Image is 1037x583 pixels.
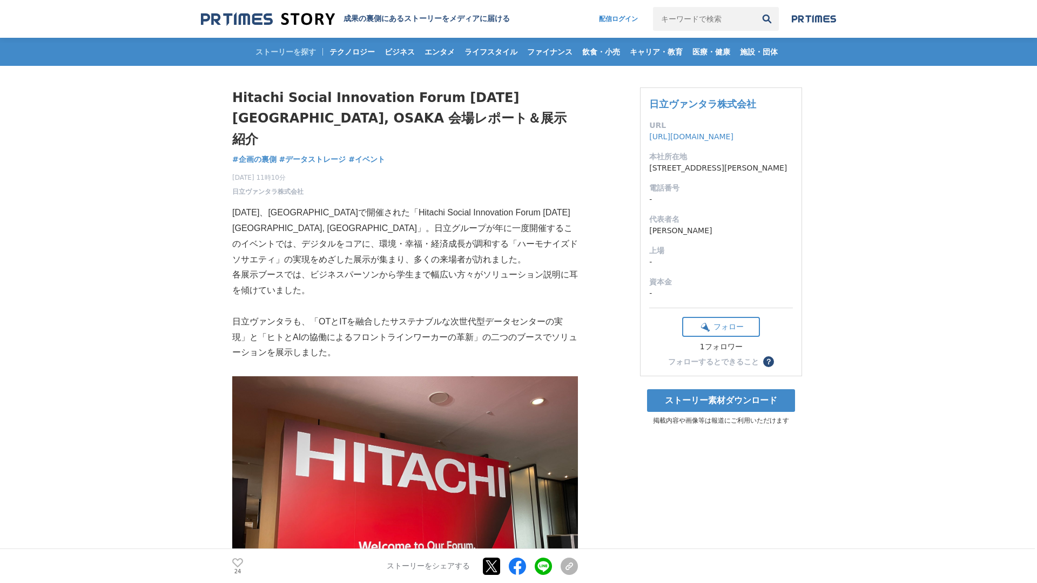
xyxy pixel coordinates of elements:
[279,154,346,164] span: #データストレージ
[420,38,459,66] a: エンタメ
[682,342,760,352] div: 1フォロワー
[460,47,522,57] span: ライフスタイル
[792,15,836,23] img: prtimes
[649,120,793,131] dt: URL
[649,256,793,268] dd: -
[279,154,346,165] a: #データストレージ
[649,288,793,299] dd: -
[649,194,793,205] dd: -
[649,151,793,162] dt: 本社所在地
[380,47,419,57] span: ビジネス
[688,38,735,66] a: 医療・健康
[588,7,649,31] a: 配信ログイン
[523,38,577,66] a: ファイナンス
[649,162,793,174] dd: [STREET_ADDRESS][PERSON_NAME]
[649,132,733,141] a: [URL][DOMAIN_NAME]
[578,47,624,57] span: 飲食・小売
[649,225,793,236] dd: [PERSON_NAME]
[232,173,304,182] span: [DATE] 11時10分
[578,38,624,66] a: 飲食・小売
[232,205,578,267] p: [DATE]、[GEOGRAPHIC_DATA]で開催された「Hitachi Social Innovation Forum [DATE] [GEOGRAPHIC_DATA], [GEOGRAP...
[232,87,578,150] h1: Hitachi Social Innovation Forum [DATE] [GEOGRAPHIC_DATA], OSAKA 会場レポート＆展示紹介
[763,356,774,367] button: ？
[649,182,793,194] dt: 電話番号
[523,47,577,57] span: ファイナンス
[344,14,510,24] h2: 成果の裏側にあるストーリーをメディアに届ける
[649,214,793,225] dt: 代表者名
[736,38,782,66] a: 施設・団体
[232,314,578,361] p: 日立ヴァンタラも、「OTとITを融合したサステナブルな次世代型データセンターの実現」と「ヒトとAIの協働によるフロントラインワーカーの革新」の二つのブースでソリューションを展示しました。
[765,358,772,365] span: ？
[649,98,756,110] a: 日立ヴァンタラ株式会社
[380,38,419,66] a: ビジネス
[232,568,243,574] p: 24
[232,187,304,196] a: 日立ヴァンタラ株式会社
[232,154,277,164] span: #企画の裏側
[736,47,782,57] span: 施設・団体
[348,154,385,165] a: #イベント
[647,389,795,412] a: ストーリー素材ダウンロード
[625,38,687,66] a: キャリア・教育
[325,38,379,66] a: テクノロジー
[325,47,379,57] span: テクノロジー
[201,12,510,26] a: 成果の裏側にあるストーリーをメディアに届ける 成果の裏側にあるストーリーをメディアに届ける
[348,154,385,164] span: #イベント
[232,154,277,165] a: #企画の裏側
[625,47,687,57] span: キャリア・教育
[649,245,793,256] dt: 上場
[688,47,735,57] span: 医療・健康
[682,317,760,337] button: フォロー
[640,416,802,425] p: 掲載内容や画像等は報道にご利用いただけます
[668,358,759,365] div: フォローするとできること
[653,7,755,31] input: キーワードで検索
[649,276,793,288] dt: 資本金
[201,12,335,26] img: 成果の裏側にあるストーリーをメディアに届ける
[460,38,522,66] a: ライフスタイル
[387,561,470,571] p: ストーリーをシェアする
[420,47,459,57] span: エンタメ
[232,267,578,299] p: 各展示ブースでは、ビジネスパーソンから学生まで幅広い方々がソリューション説明に耳を傾けていました。
[755,7,779,31] button: 検索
